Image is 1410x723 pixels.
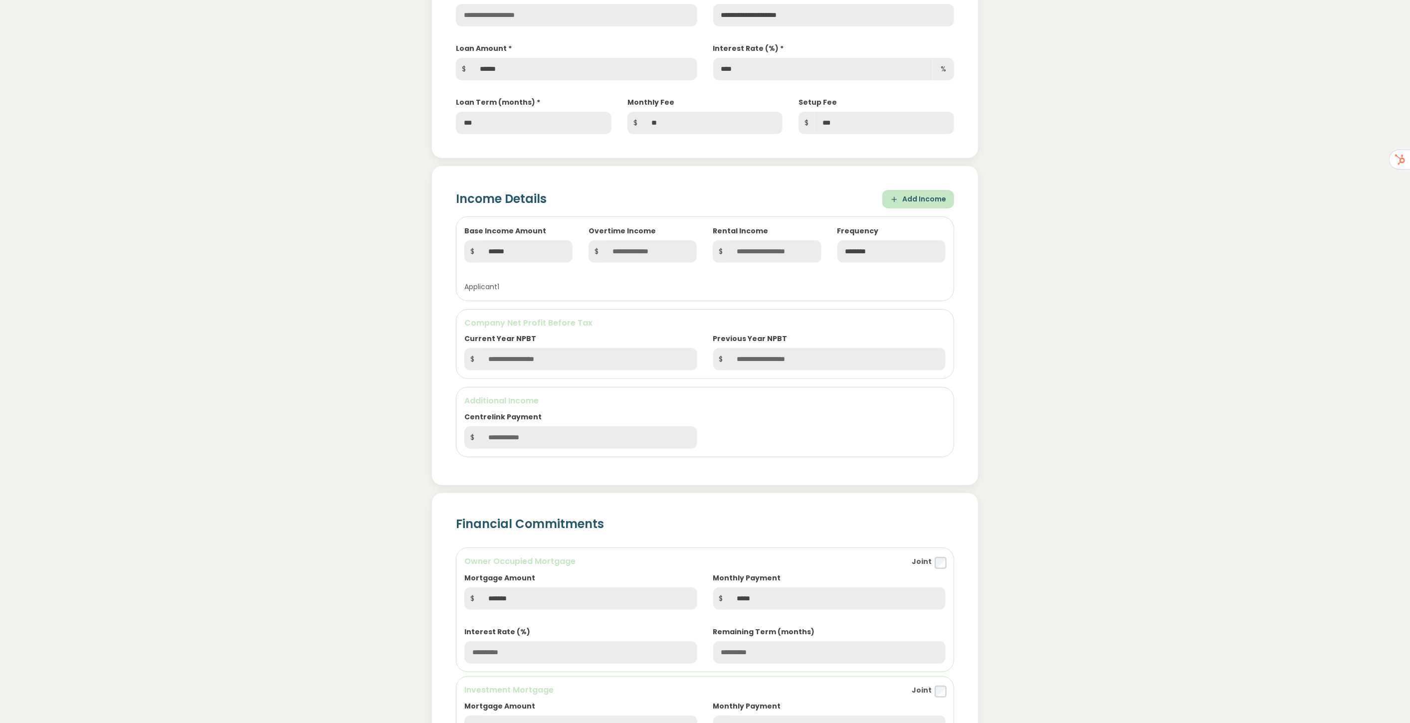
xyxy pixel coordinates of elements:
label: Monthly Payment [713,573,781,583]
label: Overtime Income [589,226,656,236]
h6: Additional Income [464,395,946,406]
label: Interest Rate (%) * [713,43,784,54]
label: Interest Rate (%) [464,627,530,637]
button: Add Income [882,190,954,208]
span: $ [713,240,729,263]
label: Joint [912,556,932,567]
span: $ [464,240,480,263]
h6: Owner Occupied Mortgage [464,556,576,567]
small: Applicant 1 [464,282,499,292]
label: Frequency [837,226,879,236]
h6: Investment Mortgage [464,685,554,696]
label: Joint [912,685,932,696]
span: % [933,58,954,80]
label: Monthly Payment [713,701,781,712]
label: Current Year NPBT [464,334,536,344]
span: $ [464,587,480,610]
label: Remaining Term (months) [713,627,815,637]
label: Loan Amount * [456,43,512,54]
label: Previous Year NPBT [713,334,788,344]
label: Setup Fee [799,97,837,108]
label: Base Income Amount [464,226,546,236]
h2: Financial Commitments [456,517,954,532]
span: $ [464,426,480,449]
label: Mortgage Amount [464,573,535,583]
span: $ [713,348,729,370]
h2: Income Details [456,192,547,206]
h6: Company Net Profit Before Tax [464,318,946,329]
span: $ [589,240,604,263]
label: Rental Income [713,226,768,236]
span: $ [799,112,814,134]
span: $ [456,58,472,80]
span: $ [627,112,643,134]
label: Monthly Fee [627,97,674,108]
label: Mortgage Amount [464,701,535,712]
label: Loan Term (months) * [456,97,540,108]
label: Centrelink Payment [464,412,542,422]
span: $ [464,348,480,370]
span: $ [713,587,729,610]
